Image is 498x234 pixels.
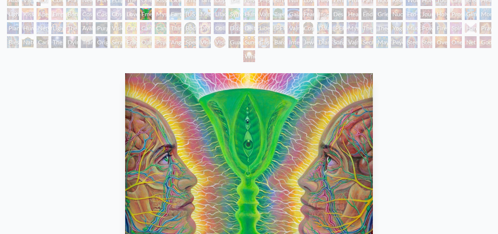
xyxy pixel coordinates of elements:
[22,8,34,20] div: Kiss of the [MEDICAL_DATA]
[347,22,358,34] div: Mystic Eye
[214,8,226,20] div: Lilacs
[51,22,63,34] div: Lightworker
[450,22,462,34] div: Spirit Animates the Flesh
[361,36,373,48] div: Secret Writing Being
[391,22,403,34] div: Yogi & the Möbius Sphere
[317,22,329,34] div: Dalai Lama
[406,8,418,20] div: Eco-Atlas
[243,8,255,20] div: Humming Bird
[66,22,78,34] div: The Shulgins and their Alchemical Angels
[199,8,211,20] div: Metamorphosis
[273,8,285,20] div: Tree & Person
[288,22,299,34] div: Vajra Guru
[7,22,19,34] div: Planetary Prayers
[96,8,107,20] div: Cosmic Artist
[480,36,491,48] div: Godself
[376,22,388,34] div: Theologue
[110,22,122,34] div: Vision Tree
[480,22,491,34] div: Praying Hands
[450,36,462,48] div: One
[199,36,211,48] div: Vision Crystal
[110,36,122,48] div: Seraphic Transport Docking on the Third Eye
[96,36,107,48] div: Original Face
[125,36,137,48] div: Fractal Eyes
[406,36,418,48] div: Steeplehead 1
[361,8,373,20] div: Endarkenment
[302,22,314,34] div: Cosmic [DEMOGRAPHIC_DATA]
[288,36,299,48] div: Interbeing
[37,22,48,34] div: Networks
[332,36,344,48] div: Song of Vajra Being
[288,8,299,20] div: Gaia
[184,8,196,20] div: [US_STATE] Song
[81,36,93,48] div: Transfiguration
[155,8,166,20] div: Mysteriosa 2
[258,36,270,48] div: Cosmic Elf
[37,36,48,48] div: Caring
[199,22,211,34] div: DMT - The Spirit Molecule
[140,22,152,34] div: Cannabis Sutra
[273,36,285,48] div: Bardo Being
[7,8,19,20] div: Lightweaver
[214,22,226,34] div: Collective Vision
[37,8,48,20] div: Aperture
[140,36,152,48] div: Ophanic Eyelash
[81,22,93,34] div: Ayahuasca Visitation
[480,8,491,20] div: Monochord
[229,8,240,20] div: Symbiosis: Gall Wasp & Oak Tree
[229,36,240,48] div: Guardian of Infinite Vision
[347,36,358,48] div: Vajra Being
[435,22,447,34] div: Firewalking
[243,36,255,48] div: Sunyata
[214,36,226,48] div: Vision [PERSON_NAME]
[243,22,255,34] div: Deities & Demons Drinking from the Milky Pool
[273,22,285,34] div: [PERSON_NAME]
[465,8,477,20] div: Glimpsing the Empyrean
[22,22,34,34] div: Human Geometry
[155,36,166,48] div: Psychomicrograph of a Fractal Paisley Cherub Feather Tip
[420,22,432,34] div: Power to the Peaceful
[406,22,418,34] div: Mudra
[110,8,122,20] div: Cosmic Lovers
[317,8,329,20] div: Insomnia
[435,8,447,20] div: Holy Fire
[51,8,63,20] div: Empowerment
[361,22,373,34] div: The Seer
[465,22,477,34] div: Hands that See
[66,8,78,20] div: Bond
[243,50,255,62] div: White Light
[420,8,432,20] div: Journey of the Wounded Healer
[465,36,477,48] div: Net of Being
[96,22,107,34] div: Purging
[376,8,388,20] div: Grieving
[332,8,344,20] div: Despair
[347,8,358,20] div: Headache
[125,22,137,34] div: Cannabis Mudra
[391,8,403,20] div: Nuclear Crucifixion
[229,22,240,34] div: Dissectional Art for Tool's Lateralus CD
[169,22,181,34] div: Third Eye Tears of Joy
[125,8,137,20] div: Love is a Cosmic Force
[155,22,166,34] div: Cannabacchus
[51,36,63,48] div: The Soul Finds It's Way
[140,8,152,20] div: Emerald Grail
[420,36,432,48] div: Steeplehead 2
[81,8,93,20] div: Cosmic Creativity
[258,22,270,34] div: Liberation Through Seeing
[332,22,344,34] div: [PERSON_NAME]
[169,36,181,48] div: Angel Skin
[302,8,314,20] div: Fear
[302,36,314,48] div: Jewel Being
[184,22,196,34] div: Body/Mind as a Vibratory Field of Energy
[22,36,34,48] div: Nature of Mind
[7,36,19,48] div: Blessing Hand
[435,36,447,48] div: Oversoul
[391,36,403,48] div: Peyote Being
[184,36,196,48] div: Spectral Lotus
[450,8,462,20] div: Prostration
[66,36,78,48] div: Dying
[317,36,329,48] div: Diamond Being
[258,8,270,20] div: Vajra Horse
[169,8,181,20] div: Earth Energies
[376,36,388,48] div: Mayan Being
